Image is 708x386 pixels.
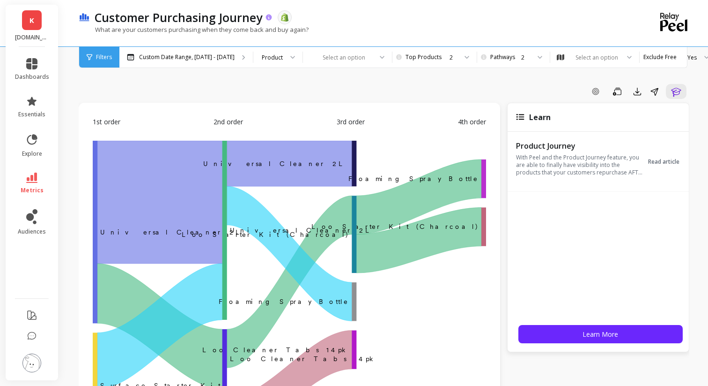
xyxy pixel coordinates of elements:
div: Yes [687,53,697,62]
span: 2nd order [214,117,243,127]
p: With Peel and the Product Journey feature, you are able to finally have visibility into the produ... [516,154,645,176]
span: metrics [21,187,44,194]
div: Product [262,53,283,62]
div: Select an option [574,53,619,62]
div: 2 [450,53,457,62]
text: ​Loo Starter Kit (Charcoal) [182,231,349,238]
span: K [29,15,34,26]
span: Filters [96,53,112,61]
div: 2 [521,53,530,62]
p: Custom Date Range, [DATE] - [DATE] [139,53,235,61]
span: 3rd order [337,117,365,127]
text: Foaming Spray Bottle [348,175,479,182]
text: Loo Cleaner Tabs 14pk [230,355,376,363]
img: api.shopify.svg [280,13,289,22]
p: What are your customers purchasing when they come back and buy again? [79,25,309,34]
text: ​Foaming Spray Bottle [219,298,349,305]
button: Read article [648,140,685,183]
span: 1st order [93,117,120,127]
span: Learn [529,112,551,122]
text: Loo Starter Kit (Charcoal) [311,223,479,230]
img: header icon [79,13,90,22]
span: explore [22,150,42,158]
p: Koh.com [15,34,49,41]
span: Learn More [583,330,618,339]
text: Universal Cleaner 2L [230,227,376,234]
span: audiences [18,228,46,235]
span: Read article [648,158,679,166]
span: essentials [18,111,45,118]
text: ​Loo Cleaner Tabs 14pk [202,346,349,354]
p: Customer Purchasing Journey [95,9,262,25]
img: profile picture [22,354,41,372]
img: audience_map.svg [557,54,564,61]
p: Product Journey [516,141,645,151]
button: Learn More [518,325,683,343]
span: 4th order [458,117,486,127]
text: ​Universal Cleaner 2L [203,160,349,167]
span: dashboards [15,73,49,81]
text: ‌Universal Cleaner 2L [100,228,246,236]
